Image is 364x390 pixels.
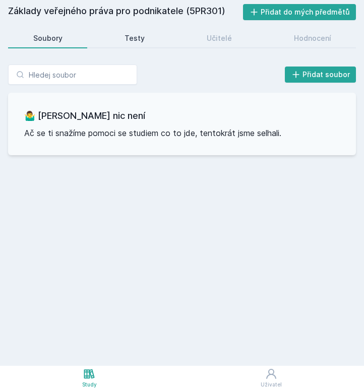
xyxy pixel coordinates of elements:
[285,67,356,83] button: Přidat soubor
[33,33,63,43] div: Soubory
[294,33,331,43] div: Hodnocení
[8,28,87,48] a: Soubory
[181,28,257,48] a: Učitelé
[8,64,137,85] input: Hledej soubor
[99,28,169,48] a: Testy
[261,381,282,388] div: Uživatel
[269,28,356,48] a: Hodnocení
[207,33,232,43] div: Učitelé
[8,4,243,20] h2: Základy veřejného práva pro podnikatele (5PR301)
[82,381,97,388] div: Study
[24,109,340,123] h3: 🤷‍♂️ [PERSON_NAME] nic není
[24,127,340,139] p: Ač se ti snažíme pomoci se studiem co to jde, tentokrát jsme selhali.
[125,33,145,43] div: Testy
[243,4,356,20] button: Přidat do mých předmětů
